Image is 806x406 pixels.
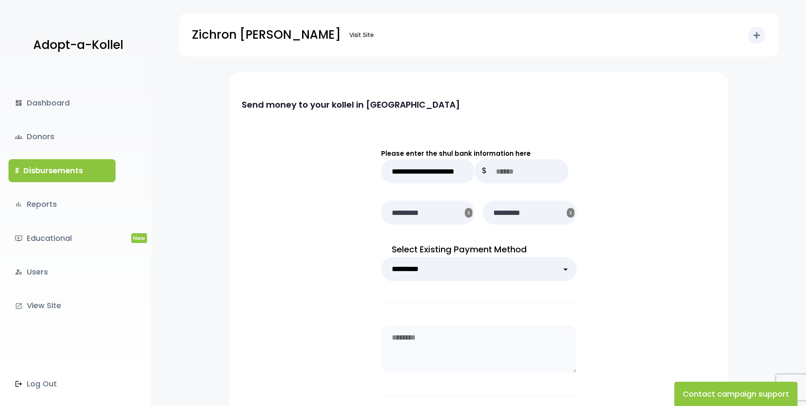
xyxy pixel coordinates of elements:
p: Please enter the shul bank information here [381,148,577,159]
i: bar_chart [15,200,23,208]
a: launchView Site [8,294,116,317]
a: Adopt-a-Kollel [29,25,123,66]
i: dashboard [15,99,23,107]
p: Select Existing Payment Method [381,242,577,257]
a: bar_chartReports [8,193,116,216]
i: $ [15,165,19,177]
i: add [752,30,762,40]
button: add [748,27,765,44]
a: groupsDonors [8,125,116,148]
a: dashboardDashboard [8,91,116,114]
p: $ [475,159,494,183]
button: Contact campaign support [674,382,798,406]
span: New [131,233,147,243]
a: Visit Site [345,27,378,43]
p: Send money to your kollel in [GEOGRAPHIC_DATA] [242,98,695,112]
i: manage_accounts [15,268,23,276]
p: Zichron [PERSON_NAME] [192,24,341,46]
i: launch [15,302,23,310]
a: $Disbursements [8,159,116,182]
a: manage_accountsUsers [8,260,116,283]
a: Log Out [8,372,116,395]
p: Adopt-a-Kollel [33,34,123,56]
button: X [567,208,574,218]
button: X [465,208,472,218]
span: groups [15,133,23,141]
a: ondemand_videoEducationalNew [8,227,116,250]
i: ondemand_video [15,234,23,242]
